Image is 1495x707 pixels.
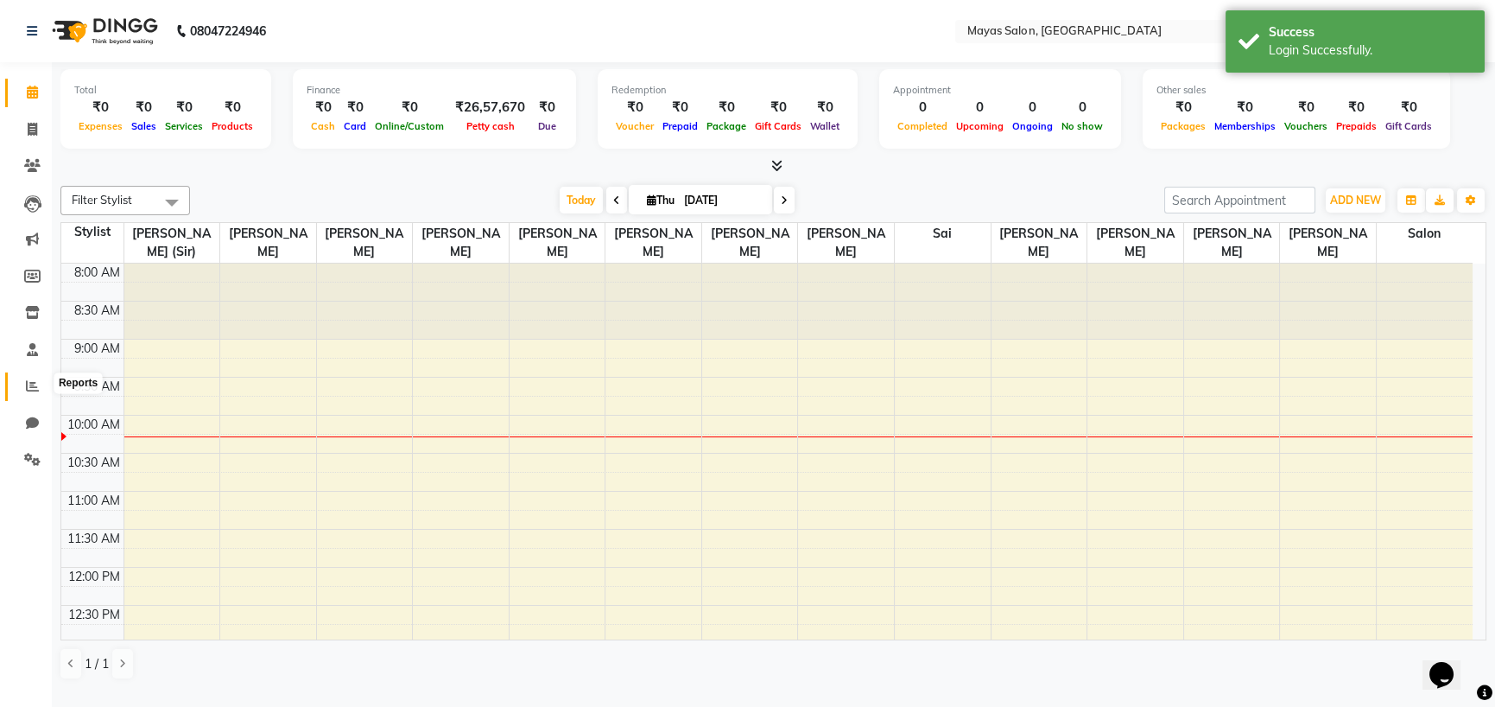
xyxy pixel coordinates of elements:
span: [PERSON_NAME] [991,223,1087,263]
div: ₹0 [532,98,562,118]
span: Package [702,120,751,132]
div: ₹0 [207,98,257,118]
span: Sales [127,120,161,132]
div: ₹26,57,670 [448,98,532,118]
span: Memberships [1210,120,1280,132]
div: Redemption [611,83,844,98]
div: ₹0 [702,98,751,118]
div: 0 [1008,98,1057,118]
div: 0 [952,98,1008,118]
span: Services [161,120,207,132]
div: 10:30 AM [64,454,124,472]
span: Prepaids [1332,120,1381,132]
span: Petty cash [462,120,519,132]
span: Card [339,120,371,132]
span: Sai [895,223,991,245]
span: [PERSON_NAME] [798,223,894,263]
span: Packages [1156,120,1210,132]
div: ₹0 [1210,98,1280,118]
button: ADD NEW [1326,188,1385,213]
img: logo [44,7,162,55]
span: [PERSON_NAME] [605,223,701,263]
span: [PERSON_NAME] [1184,223,1280,263]
span: [PERSON_NAME] [510,223,605,263]
div: ₹0 [307,98,339,118]
span: Cash [307,120,339,132]
span: No show [1057,120,1107,132]
div: Login Successfully. [1269,41,1472,60]
span: Prepaid [658,120,702,132]
span: Thu [643,194,679,207]
div: ₹0 [1156,98,1210,118]
div: ₹0 [658,98,702,118]
div: Success [1269,23,1472,41]
span: Upcoming [952,120,1008,132]
div: ₹0 [371,98,448,118]
span: Due [534,120,561,132]
div: ₹0 [611,98,658,118]
div: ₹0 [1280,98,1332,118]
span: ADD NEW [1330,194,1381,207]
span: Vouchers [1280,120,1332,132]
div: 0 [1057,98,1107,118]
span: [PERSON_NAME] [702,223,798,263]
div: Appointment [893,83,1107,98]
input: Search Appointment [1164,187,1315,213]
div: Stylist [61,223,124,241]
span: Wallet [806,120,844,132]
span: Completed [893,120,952,132]
span: Gift Cards [751,120,806,132]
span: [PERSON_NAME] [220,223,316,263]
span: Salon [1377,223,1473,245]
div: 12:30 PM [65,606,124,624]
span: Today [560,187,603,213]
div: 11:00 AM [64,492,124,510]
div: 10:00 AM [64,416,124,434]
span: [PERSON_NAME] [1087,223,1183,263]
div: ₹0 [339,98,371,118]
span: [PERSON_NAME] [317,223,413,263]
div: ₹0 [74,98,127,118]
b: 08047224946 [190,7,266,55]
input: 2025-09-04 [679,188,765,213]
span: 1 / 1 [85,655,109,673]
div: ₹0 [806,98,844,118]
div: Total [74,83,257,98]
div: ₹0 [1381,98,1436,118]
div: Reports [54,373,102,394]
span: [PERSON_NAME] (sir) [124,223,220,263]
span: Gift Cards [1381,120,1436,132]
span: Ongoing [1008,120,1057,132]
div: Other sales [1156,83,1436,98]
iframe: chat widget [1422,638,1478,690]
span: Online/Custom [371,120,448,132]
span: [PERSON_NAME] [413,223,509,263]
div: Finance [307,83,562,98]
span: Products [207,120,257,132]
div: 11:30 AM [64,530,124,548]
div: ₹0 [751,98,806,118]
div: 12:00 PM [65,568,124,586]
div: 8:00 AM [71,264,124,282]
span: Filter Stylist [72,193,132,207]
span: Voucher [611,120,658,132]
div: 8:30 AM [71,302,124,320]
div: ₹0 [161,98,207,118]
span: [PERSON_NAME] [1280,223,1376,263]
div: ₹0 [1332,98,1381,118]
div: 9:00 AM [71,340,124,358]
div: 0 [893,98,952,118]
span: Expenses [74,120,127,132]
div: ₹0 [127,98,161,118]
